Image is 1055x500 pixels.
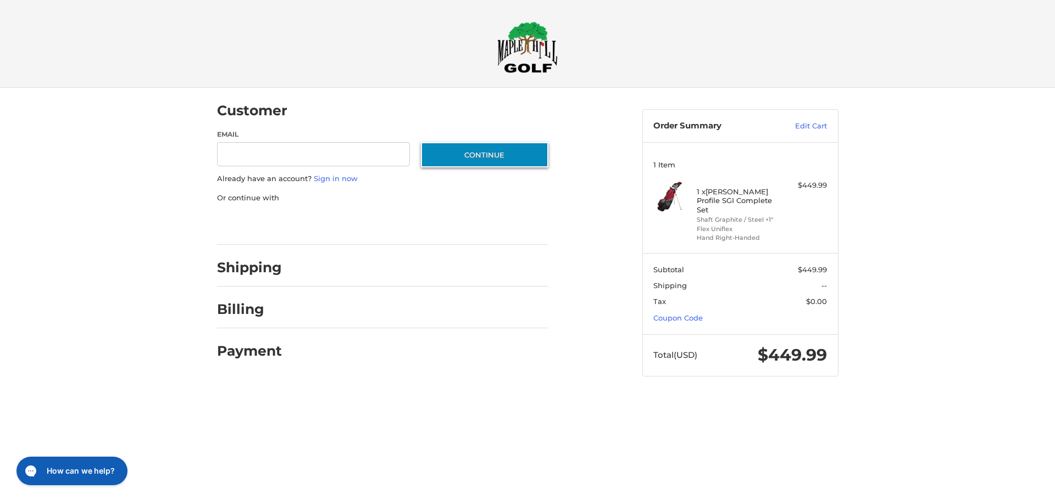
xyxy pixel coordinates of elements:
[806,297,827,306] span: $0.00
[964,470,1055,500] iframe: Google Customer Reviews
[11,453,131,489] iframe: Gorgias live chat messenger
[213,214,296,234] iframe: PayPal-paypal
[217,259,282,276] h2: Shipping
[697,224,781,234] li: Flex Uniflex
[653,160,827,169] h3: 1 Item
[697,215,781,224] li: Shaft Graphite / Steel +1"
[821,281,827,290] span: --
[217,102,287,119] h2: Customer
[653,313,703,322] a: Coupon Code
[217,193,548,204] p: Or continue with
[653,350,697,360] span: Total (USD)
[697,187,781,214] h4: 1 x [PERSON_NAME] Profile SGI Complete Set
[217,342,282,359] h2: Payment
[758,345,827,365] span: $449.99
[217,173,548,184] p: Already have an account?
[653,121,771,132] h3: Order Summary
[798,265,827,274] span: $449.99
[399,214,482,234] iframe: PayPal-venmo
[653,297,666,306] span: Tax
[314,174,358,183] a: Sign in now
[497,21,558,73] img: Maple Hill Golf
[784,180,827,191] div: $449.99
[653,281,687,290] span: Shipping
[217,130,410,139] label: Email
[421,142,548,167] button: Continue
[653,265,684,274] span: Subtotal
[307,214,389,234] iframe: PayPal-paylater
[771,121,827,132] a: Edit Cart
[217,301,281,318] h2: Billing
[697,233,781,243] li: Hand Right-Handed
